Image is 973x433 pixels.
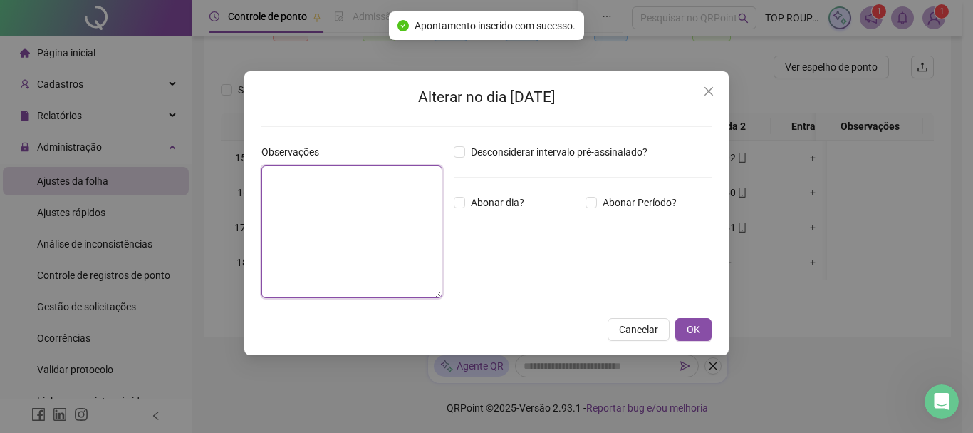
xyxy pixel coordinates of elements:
[261,144,328,160] label: Observações
[597,195,682,210] span: Abonar Período?
[415,18,576,34] span: Apontamento inserido com sucesso.
[703,86,714,97] span: close
[687,322,700,337] span: OK
[261,86,712,109] h2: Alterar no dia [DATE]
[608,318,670,341] button: Cancelar
[465,195,530,210] span: Abonar dia?
[697,80,720,103] button: Close
[675,318,712,341] button: OK
[925,384,959,419] iframe: Intercom live chat
[465,144,653,160] span: Desconsiderar intervalo pré-assinalado?
[619,322,658,337] span: Cancelar
[397,20,409,31] span: check-circle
